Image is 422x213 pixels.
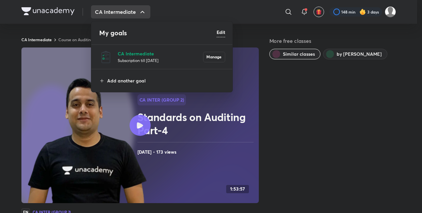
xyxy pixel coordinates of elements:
[107,77,225,84] p: Add another goal
[203,52,225,62] button: Manage
[118,57,203,64] p: Subscription till [DATE]
[99,50,112,64] img: CA Intermediate
[217,29,225,36] h6: Edit
[99,28,217,38] h4: My goals
[118,50,203,57] p: CA Intermediate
